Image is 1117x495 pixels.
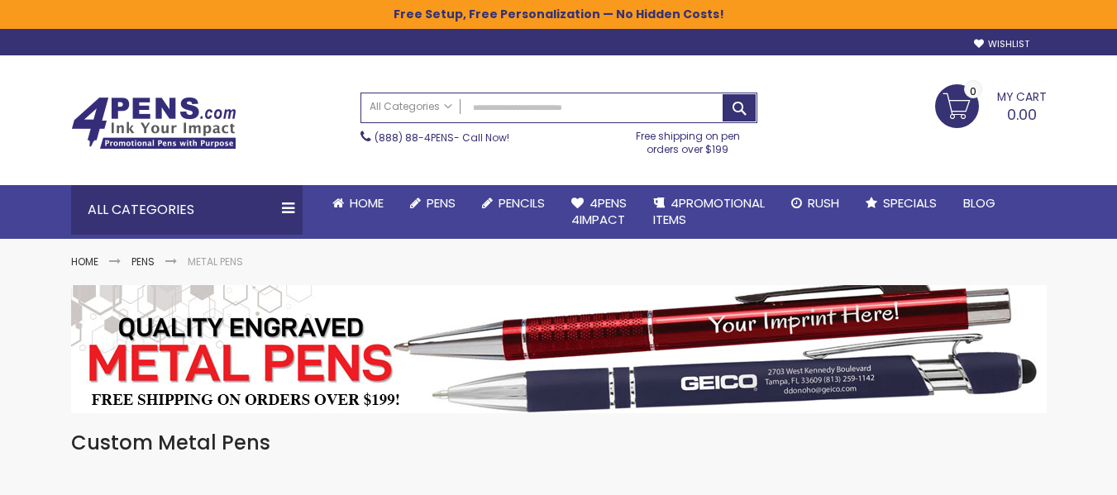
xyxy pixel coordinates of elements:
a: 4PROMOTIONALITEMS [640,185,778,239]
span: Pens [427,194,456,212]
span: 4PROMOTIONAL ITEMS [653,194,765,228]
a: All Categories [361,93,461,121]
a: (888) 88-4PENS [375,131,454,145]
div: Free shipping on pen orders over $199 [618,123,757,156]
div: All Categories [71,185,303,235]
span: Home [350,194,384,212]
a: 4Pens4impact [558,185,640,239]
a: Home [319,185,397,221]
h1: Custom Metal Pens [71,430,1047,456]
span: Pencils [499,194,545,212]
span: - Call Now! [375,131,509,145]
strong: Metal Pens [188,255,243,269]
span: 4Pens 4impact [571,194,627,228]
a: Pens [131,255,155,269]
span: 0.00 [1007,104,1037,125]
a: Home [71,255,98,269]
a: Pencils [469,185,558,221]
span: Specials [883,194,937,212]
span: All Categories [370,100,452,113]
span: Blog [963,194,995,212]
a: Specials [852,185,950,221]
a: Blog [950,185,1009,221]
span: Rush [808,194,839,212]
a: 0.00 0 [935,84,1047,126]
img: Metal Pens [71,285,1047,413]
a: Pens [397,185,469,221]
a: Rush [778,185,852,221]
span: 0 [970,83,976,99]
a: Wishlist [974,38,1029,50]
img: 4Pens Custom Pens and Promotional Products [71,97,236,150]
